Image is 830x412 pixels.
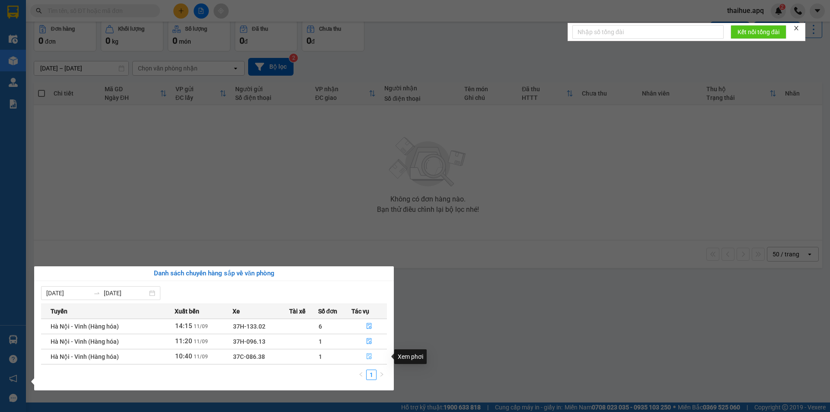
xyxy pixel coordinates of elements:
button: Kết nối tổng đài [731,25,786,39]
button: file-done [352,319,386,333]
span: to [93,290,100,297]
span: Tác vụ [351,307,369,316]
span: Hà Nội - Vinh (Hàng hóa) [51,353,119,360]
span: swap-right [93,290,100,297]
span: 6 [319,323,322,330]
li: Previous Page [356,370,366,380]
span: file-done [366,353,372,360]
div: Danh sách chuyến hàng sắp về văn phòng [41,268,387,279]
span: 37H-133.02 [233,323,265,330]
span: Tuyến [51,307,67,316]
button: right [377,370,387,380]
span: 11/09 [194,323,208,329]
button: file-done [352,335,386,348]
a: 1 [367,370,376,380]
span: Hà Nội - Vinh (Hàng hóa) [51,323,119,330]
li: Next Page [377,370,387,380]
button: file-done [352,350,386,364]
input: Đến ngày [104,288,147,298]
span: 37C-086.38 [233,353,265,360]
span: file-done [366,323,372,330]
span: 37H-096.13 [233,338,265,345]
span: Hà Nội - Vinh (Hàng hóa) [51,338,119,345]
span: left [358,372,364,377]
span: file-done [366,338,372,345]
span: 14:15 [175,322,192,330]
input: Từ ngày [46,288,90,298]
span: 1 [319,338,322,345]
span: Xe [233,307,240,316]
li: 1 [366,370,377,380]
span: 1 [319,353,322,360]
input: Nhập số tổng đài [572,25,724,39]
span: 11/09 [194,339,208,345]
span: right [379,372,384,377]
div: Xem phơi [394,349,427,364]
span: Số đơn [318,307,338,316]
span: Xuất bến [175,307,199,316]
span: 10:40 [175,352,192,360]
span: close [793,25,799,31]
span: Kết nối tổng đài [737,27,779,37]
span: Tài xế [289,307,306,316]
button: left [356,370,366,380]
span: 11:20 [175,337,192,345]
span: 11/09 [194,354,208,360]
